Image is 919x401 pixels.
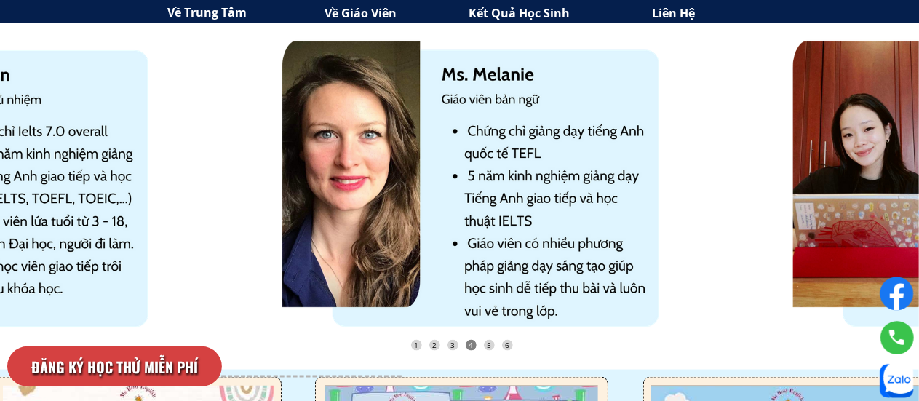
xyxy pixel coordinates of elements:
h3: Về Trung Tâm [168,4,320,23]
div: 2 [429,340,440,351]
div: 1 [411,340,422,351]
div: 3 [447,340,458,351]
div: 5 [484,340,495,351]
div: 6 [502,340,513,351]
h3: Liên Hệ [653,4,785,23]
h3: Về Giáo Viên [325,4,480,23]
p: ĐĂNG KÝ HỌC THỬ MIỄN PHÍ [7,346,222,386]
div: 4 [466,340,477,351]
h3: Kết Quả Học Sinh [469,4,661,23]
